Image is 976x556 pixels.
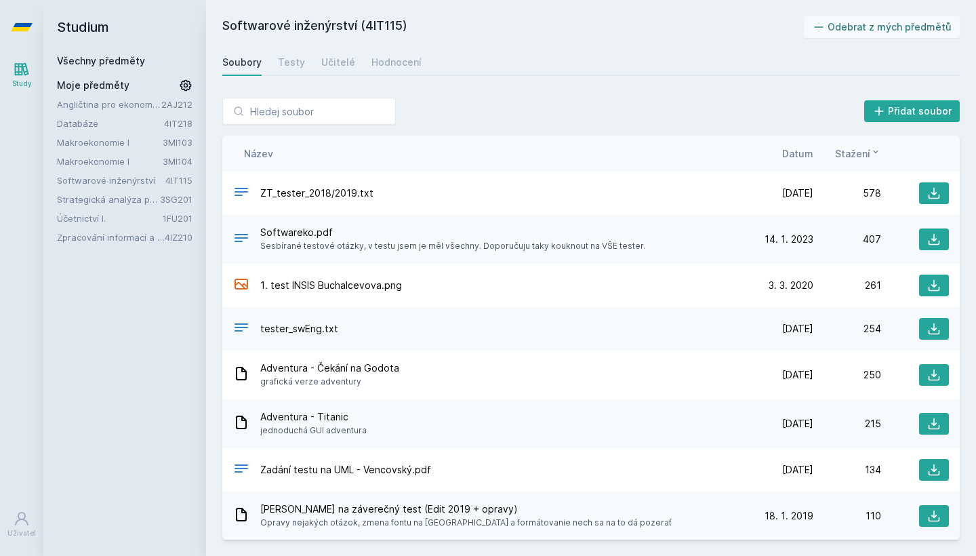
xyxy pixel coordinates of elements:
a: 3SG201 [160,194,192,205]
span: 14. 1. 2023 [765,233,813,246]
a: Účetnictví I. [57,212,163,225]
a: Zpracování informací a znalostí [57,231,165,244]
a: Hodnocení [371,49,422,76]
div: 250 [813,368,881,382]
div: TXT [233,319,249,339]
div: Uživatel [7,528,36,538]
span: 3. 3. 2020 [769,279,813,292]
a: Uživatel [3,504,41,545]
button: Název [244,146,273,161]
a: Angličtina pro ekonomická studia 2 (B2/C1) [57,98,161,111]
span: [PERSON_NAME] na záverečný test (Edit 2019 + opravy) [260,502,672,516]
span: 18. 1. 2019 [765,509,813,523]
a: Všechny předměty [57,55,145,66]
div: Soubory [222,56,262,69]
a: 3MI104 [163,156,192,167]
span: [DATE] [782,186,813,200]
div: 407 [813,233,881,246]
div: 578 [813,186,881,200]
div: 110 [813,509,881,523]
input: Hledej soubor [222,98,396,125]
a: Study [3,54,41,96]
div: PNG [233,276,249,296]
span: [DATE] [782,368,813,382]
a: Soubory [222,49,262,76]
span: tester_swEng.txt [260,322,338,336]
a: Strategická analýza pro informatiky a statistiky [57,193,160,206]
div: Testy [278,56,305,69]
button: Stažení [835,146,881,161]
button: Odebrat z mých předmětů [804,16,960,38]
span: Opravy nejakých otázok, zmena fontu na [GEOGRAPHIC_DATA] a formátovanie nech sa na to dá pozerať [260,516,672,530]
a: 3MI103 [163,137,192,148]
span: grafická verze adventury [260,375,399,389]
div: PDF [233,460,249,480]
span: [DATE] [782,322,813,336]
div: 215 [813,417,881,431]
a: Databáze [57,117,164,130]
a: 4IT115 [165,175,192,186]
div: PDF [233,230,249,250]
span: Adventura - Čekání na Godota [260,361,399,375]
span: jednoduchá GUI adventura [260,424,367,437]
button: Datum [782,146,813,161]
button: Přidat soubor [864,100,960,122]
a: Makroekonomie I [57,136,163,149]
div: 134 [813,463,881,477]
a: 4IZ210 [165,232,192,243]
div: TXT [233,184,249,203]
span: Sesbírané testové otázky, v testu jsem je měl všechny. Doporučuju taky kouknout na VŠE tester. [260,239,645,253]
div: 261 [813,279,881,292]
span: Softwareko.pdf [260,226,645,239]
span: [DATE] [782,417,813,431]
span: 1. test INSIS Buchalcevova.png [260,279,402,292]
a: Softwarové inženýrství [57,174,165,187]
div: Hodnocení [371,56,422,69]
div: Study [12,79,32,89]
a: Testy [278,49,305,76]
span: Moje předměty [57,79,129,92]
span: Zadání testu na UML - Vencovský.pdf [260,463,431,477]
span: Stažení [835,146,870,161]
a: Makroekonomie I [57,155,163,168]
span: [DATE] [782,463,813,477]
a: 1FU201 [163,213,192,224]
span: Adventura - Titanic [260,410,367,424]
span: ZT_tester_2018/2019.txt [260,186,373,200]
a: 2AJ212 [161,99,192,110]
div: 254 [813,322,881,336]
div: Učitelé [321,56,355,69]
h2: Softwarové inženýrství (4IT115) [222,16,804,38]
a: 4IT218 [164,118,192,129]
a: Učitelé [321,49,355,76]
